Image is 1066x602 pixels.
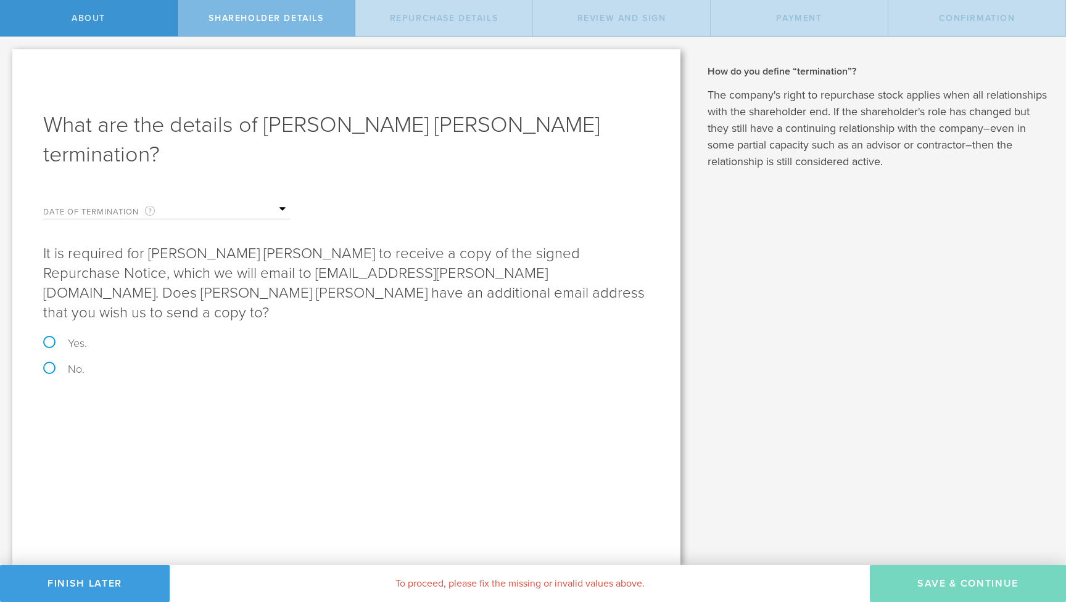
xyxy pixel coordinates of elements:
h1: What are the details of [PERSON_NAME] [PERSON_NAME] termination? [43,110,650,169]
p: It is required for [PERSON_NAME] [PERSON_NAME] to receive a copy of the signed Repurchase Notice,... [43,244,650,323]
span: Confirmation [939,13,1015,23]
label: Date of Termination [43,205,167,219]
div: To proceed, please fix the missing or invalid values above. [170,565,870,602]
label: Yes. [43,338,650,349]
span: Shareholder Details [209,13,323,23]
p: The company's right to repurchase stock applies when all relationships with the shareholder end. ... [708,87,1047,170]
span: Review and Sign [577,13,666,23]
span: Repurchase Details [390,13,498,23]
span: About [72,13,105,23]
button: Save & Continue [870,565,1066,602]
span: Payment [776,13,822,23]
label: No. [43,364,650,375]
iframe: Chat Widget [1004,506,1066,565]
h2: How do you define “termination”? [708,65,1047,78]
